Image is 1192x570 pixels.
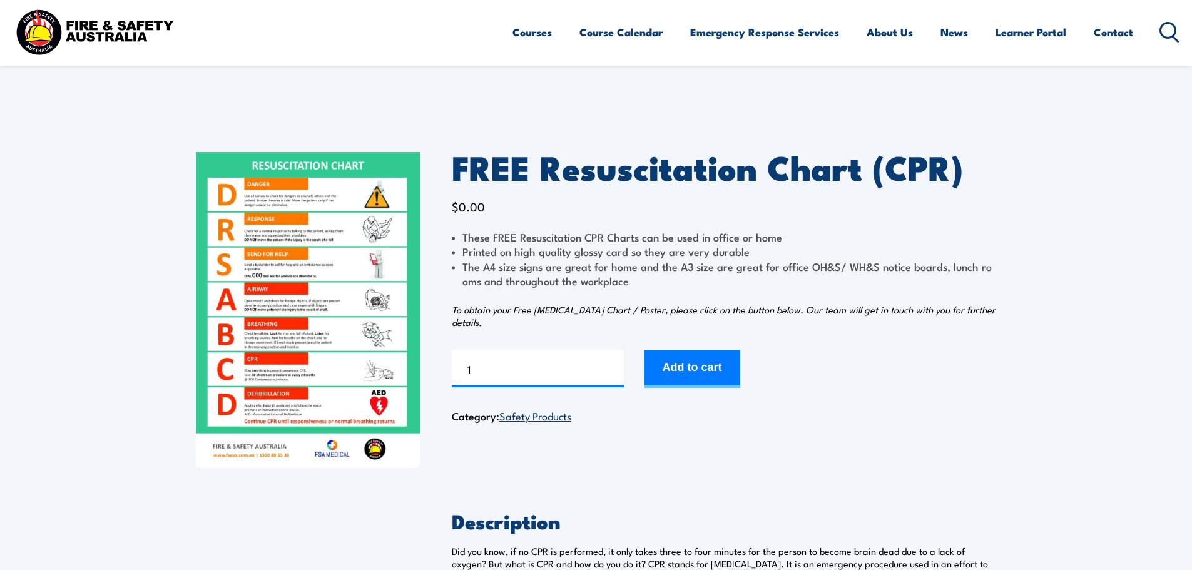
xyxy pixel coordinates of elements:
button: Add to cart [644,350,740,388]
a: Learner Portal [996,16,1066,49]
em: To obtain your Free [MEDICAL_DATA] Chart / Poster, please click on the button below. Our team wil... [452,303,996,328]
img: FREE Resuscitation Chart - What are the 7 steps to CPR? [196,152,420,468]
a: About Us [867,16,913,49]
a: Contact [1094,16,1133,49]
li: The A4 size signs are great for home and the A3 size are great for office OH&S/ WH&S notice board... [452,259,997,288]
span: Category: [452,408,571,424]
h2: Description [452,512,997,529]
span: $ [452,198,459,215]
a: Safety Products [499,408,571,423]
li: These FREE Resuscitation CPR Charts can be used in office or home [452,230,997,244]
a: News [940,16,968,49]
a: Emergency Response Services [690,16,839,49]
a: Course Calendar [579,16,663,49]
a: Courses [512,16,552,49]
li: Printed on high quality glossy card so they are very durable [452,244,997,258]
bdi: 0.00 [452,198,485,215]
input: Product quantity [452,350,624,387]
h1: FREE Resuscitation Chart (CPR) [452,152,997,181]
